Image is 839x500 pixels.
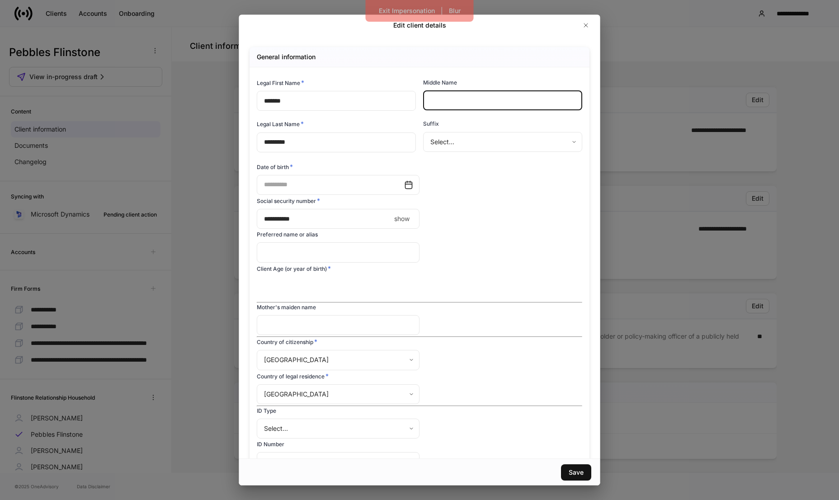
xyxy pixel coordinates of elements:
[257,303,316,311] h6: Mother's maiden name
[394,214,410,223] p: show
[449,6,461,15] div: Blur
[379,6,435,15] div: Exit Impersonation
[257,162,293,171] h6: Date of birth
[257,406,276,415] h6: ID Type
[257,384,419,404] div: [GEOGRAPHIC_DATA]
[257,119,304,128] h6: Legal Last Name
[257,196,320,205] h6: Social security number
[257,264,331,273] h6: Client Age (or year of birth)
[423,132,582,152] div: Select...
[257,440,284,448] h6: ID Number
[423,78,457,87] h6: Middle Name
[569,468,584,477] div: Save
[257,372,329,381] h6: Country of legal residence
[257,350,419,370] div: [GEOGRAPHIC_DATA]
[393,21,446,30] h2: Edit client details
[257,230,318,239] h6: Preferred name or alias
[423,119,439,128] h6: Suffix
[257,337,317,346] h6: Country of citizenship
[257,419,419,439] div: Select...
[257,52,316,61] h5: General information
[257,78,304,87] h6: Legal First Name
[561,464,591,481] button: Save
